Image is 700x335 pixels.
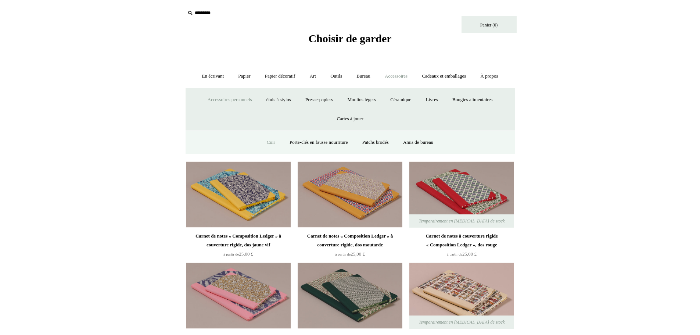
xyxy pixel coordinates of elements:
a: Porte-clés en fausse nourriture [283,133,354,152]
font: 25,00 £ [462,251,477,257]
font: 25,00 £ [351,251,365,257]
font: Temporairement en [MEDICAL_DATA] de stock [419,218,505,224]
font: Porte-clés en fausse nourriture [290,139,348,145]
a: En écrivant [195,67,230,86]
a: Carnet de notes « Composition Ledger » à couverture rigide, dos vert Carnet de notes « Compositio... [298,263,402,329]
font: Bureau [356,73,370,79]
a: Cuir [260,133,282,152]
font: Patchs brodés [362,139,389,145]
a: À propos [474,67,505,86]
font: à partir de [223,252,239,256]
a: Carnet de notes « Composition Ledger » à couverture rigide, dos rose pâle Carnet de notes « Compo... [186,263,291,329]
font: Livres [426,97,438,102]
img: Carnet de notes à couverture rigide « Composition Ledger », dos rouge [409,161,514,228]
img: Carnet de notes « Composition Ledger » à couverture rigide, dos rose pâle [186,263,291,329]
font: En écrivant [202,73,224,79]
a: Carnet de notes « Composition Ledger » à couverture rigide, dos jaune vif Carnet de notes « Compo... [186,161,291,228]
a: Livres [419,90,445,110]
a: Moulins légers [341,90,383,110]
font: Papier [238,73,250,79]
font: Cadeaux et emballages [422,73,466,79]
a: Carnet de notes à couverture rigide « Composition Ledger », Tarot Carnet de notes à couverture ri... [409,263,514,329]
font: Accessoires personnels [208,97,252,102]
font: Amis de bureau [403,139,433,145]
font: Cuir [267,139,275,145]
a: Carnet de notes à couverture rigide « Composition Ledger », dos rouge Carnet de notes à couvertur... [409,161,514,228]
font: Panier (0) [480,22,498,28]
a: Papier [231,67,257,86]
font: à partir de [447,252,462,256]
a: étuis à stylos [260,90,298,110]
a: Céramique [384,90,418,110]
font: À propos [481,73,498,79]
a: Accessoires [378,67,414,86]
font: Outils [330,73,342,79]
a: Bougies alimentaires [446,90,499,110]
font: étuis à stylos [266,97,291,102]
a: Carnet de notes à couverture rigide « Composition Ledger », dos rouge à partir de25,00 £ [409,232,514,262]
a: Carnet de notes « Composition Ledger » à couverture rigide, dos moutarde à partir de25,00 £ [298,232,402,262]
font: à partir de [335,252,351,256]
img: Carnet de notes « Composition Ledger » à couverture rigide, dos moutarde [298,161,402,228]
font: Carnet de notes « Composition Ledger » à couverture rigide, dos jaune vif [195,233,281,247]
a: Accessoires personnels [201,90,259,110]
font: 25,00 £ [239,251,253,257]
font: Céramique [390,97,411,102]
a: Choisir de garder [308,38,391,43]
a: Cartes à jouer [330,109,370,129]
font: Carnet de notes « Composition Ledger » à couverture rigide, dos moutarde [307,233,393,247]
img: Carnet de notes « Composition Ledger » à couverture rigide, dos jaune vif [186,161,291,228]
a: Panier (0) [462,16,517,33]
a: Presse-papiers [299,90,340,110]
font: Accessoires [385,73,408,79]
a: Carnet de notes « Composition Ledger » à couverture rigide, dos moutarde Carnet de notes « Compos... [298,161,402,228]
a: Papier décoratif [258,67,302,86]
font: Papier décoratif [265,73,295,79]
a: Cadeaux et emballages [415,67,473,86]
a: Bureau [350,67,377,86]
a: Art [303,67,323,86]
a: Outils [324,67,349,86]
font: Moulins légers [347,97,376,102]
img: Carnet de notes « Composition Ledger » à couverture rigide, dos vert [298,263,402,329]
a: Amis de bureau [396,133,440,152]
a: Patchs brodés [356,133,395,152]
font: Temporairement en [MEDICAL_DATA] de stock [419,320,505,325]
font: Cartes à jouer [337,116,363,121]
font: Choisir de garder [308,32,391,44]
font: Presse-papiers [305,97,333,102]
font: Art [310,73,316,79]
img: Carnet de notes à couverture rigide « Composition Ledger », Tarot [409,263,514,329]
font: Bougies alimentaires [452,97,492,102]
a: Carnet de notes « Composition Ledger » à couverture rigide, dos jaune vif à partir de25,00 £ [186,232,291,262]
font: Carnet de notes à couverture rigide « Composition Ledger », dos rouge [426,233,498,247]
